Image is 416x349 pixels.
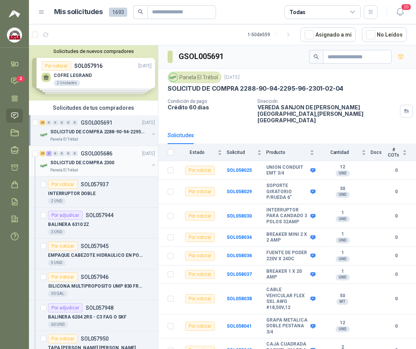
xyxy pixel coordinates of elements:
[48,180,78,189] div: Por cotizar
[6,74,23,88] a: 2
[50,159,114,166] p: SOLICITUD DE COMPRA 2300
[48,198,66,204] div: 2 UND
[168,104,251,110] p: Crédito 60 días
[48,314,126,321] p: BALINERA 6204 2RS - C3 FAG O SKF
[53,151,58,156] div: 0
[185,270,215,279] div: Por cotizar
[178,150,216,155] span: Estado
[227,168,252,173] a: SOL058025
[227,150,256,155] span: Solicitud
[266,183,309,201] b: SOPORTE GIRATORIO P/RUEDA 6"
[48,334,78,343] div: Por cotizar
[40,161,49,170] img: Company Logo
[401,3,411,11] span: 20
[48,242,78,251] div: Por cotizar
[266,287,309,311] b: CABLE VEHICULAR FLEX SXL AWG #18,50V,12
[48,291,67,297] div: 30 GAL
[362,27,407,42] button: No Leídos
[371,144,386,161] th: Docs
[138,9,143,14] span: search
[168,99,251,104] p: Condición de pago
[393,5,407,19] button: 20
[40,130,49,139] img: Company Logo
[266,232,309,243] b: BREAKER MINI 2 X 2 AMP
[48,229,66,235] div: 3 UND
[54,6,103,18] h1: Mis solicitudes
[48,303,83,312] div: Por adjudicar
[266,150,308,155] span: Producto
[336,216,350,222] div: UND
[185,187,215,196] div: Por cotizar
[48,252,143,259] p: EMPAQUE CABEZOTE HIDRAULICO EN POLIURE NO 55 SHORE
[386,147,401,158] span: # COTs
[336,256,350,262] div: UND
[46,120,52,125] div: 0
[290,8,306,16] div: Todas
[319,150,360,155] span: Cantidad
[224,74,240,81] p: [DATE]
[7,28,22,42] img: Company Logo
[319,293,366,299] b: 50
[336,326,350,332] div: UND
[319,231,366,237] b: 1
[48,221,89,228] p: BALINERA 6310 2Z
[336,274,350,280] div: UND
[227,296,252,301] a: SOL058038
[40,151,45,156] div: 25
[227,144,266,161] th: Solicitud
[386,323,407,330] b: 0
[81,243,109,249] p: SOL057945
[29,208,158,239] a: Por adjudicarSOL057944BALINERA 6310 2Z3 UND
[336,299,349,305] div: MT
[386,295,407,303] b: 0
[29,239,158,269] a: Por cotizarSOL057945EMPAQUE CABEZOTE HIDRAULICO EN POLIURE NO 55 SHORE5 UND
[29,269,158,300] a: Por cotizarSOL057946SILICONA MULTIPROPOSITO UMP 830 FRIXO GRADO ALIM.30 GAL
[66,151,71,156] div: 0
[86,213,114,218] p: SOL057944
[179,51,225,62] h3: GSOL005691
[46,151,52,156] div: 3
[258,99,397,104] p: Dirección
[386,252,407,259] b: 0
[32,48,155,54] button: Solicitudes de nuevos compradores
[48,322,68,328] div: 60 UND
[336,170,350,176] div: UND
[319,186,366,192] b: 30
[48,283,143,290] p: SILICONA MULTIPROPOSITO UMP 830 FRIXO GRADO ALIM.
[266,144,319,161] th: Producto
[266,207,309,225] b: INTERRUPTOR PARA CANDADO 3 POLOS 32AMP
[81,336,109,341] p: SOL057950
[59,120,65,125] div: 0
[59,151,65,156] div: 0
[50,136,78,142] p: Panela El Trébol
[86,305,114,311] p: SOL057948
[29,101,158,115] div: Solicitudes de tus compradores
[266,269,309,280] b: BREAKER 1 X 20 AMP
[319,320,366,326] b: 12
[266,165,309,176] b: UNION CONDUIT EMT 3/4
[301,27,356,42] button: Asignado a mi
[319,164,366,170] b: 12
[48,190,96,197] p: INTERRUPTOR DOBLE
[319,250,366,256] b: 1
[386,213,407,220] b: 0
[386,271,407,278] b: 0
[53,120,58,125] div: 0
[72,151,78,156] div: 0
[227,323,252,329] a: SOL058041
[227,235,252,240] b: SOL058034
[50,128,145,136] p: SOLICITUD DE COMPRA 2288-90-94-2295-96-2301-02-04
[178,144,227,161] th: Estado
[386,188,407,195] b: 0
[336,192,350,198] div: UND
[185,322,215,331] div: Por cotizar
[227,213,252,219] a: SOL058030
[185,166,215,175] div: Por cotizar
[227,272,252,277] a: SOL058037
[319,269,366,275] b: 1
[40,120,45,125] div: 36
